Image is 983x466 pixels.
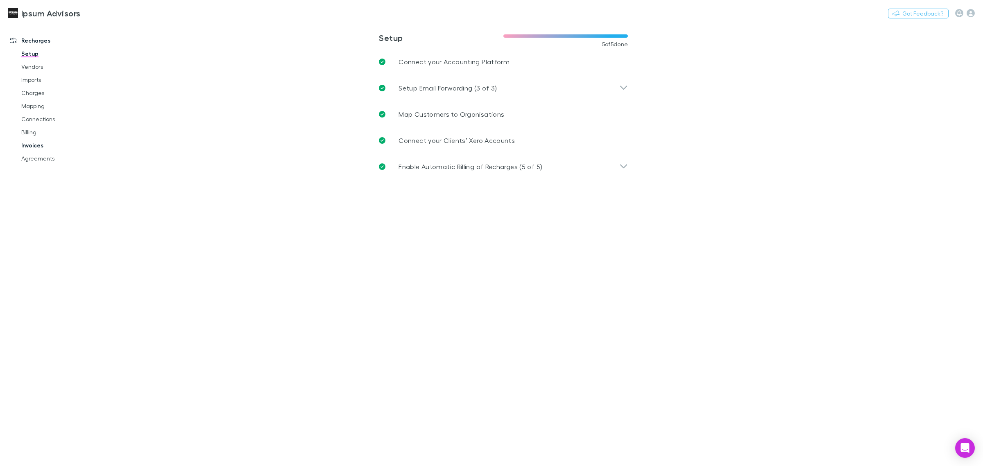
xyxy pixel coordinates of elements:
a: Connect your Clients’ Xero Accounts [372,127,634,154]
p: Connect your Accounting Platform [399,57,510,67]
div: Setup Email Forwarding (3 of 3) [372,75,634,101]
a: Setup [13,47,116,60]
span: 5 of 5 done [602,41,628,48]
a: Recharges [2,34,116,47]
a: Agreements [13,152,116,165]
p: Map Customers to Organisations [399,109,504,119]
button: Got Feedback? [888,9,949,18]
div: Enable Automatic Billing of Recharges (5 of 5) [372,154,634,180]
a: Map Customers to Organisations [372,101,634,127]
a: Mapping [13,100,116,113]
h3: Ipsum Advisors [21,8,80,18]
p: Setup Email Forwarding (3 of 3) [399,83,497,93]
p: Connect your Clients’ Xero Accounts [399,136,515,145]
div: Open Intercom Messenger [955,438,975,458]
a: Connections [13,113,116,126]
a: Vendors [13,60,116,73]
a: Imports [13,73,116,86]
a: Ipsum Advisors [3,3,85,23]
a: Charges [13,86,116,100]
a: Billing [13,126,116,139]
a: Invoices [13,139,116,152]
a: Connect your Accounting Platform [372,49,634,75]
img: Ipsum Advisors's Logo [8,8,18,18]
p: Enable Automatic Billing of Recharges (5 of 5) [399,162,542,172]
h3: Setup [379,33,503,43]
